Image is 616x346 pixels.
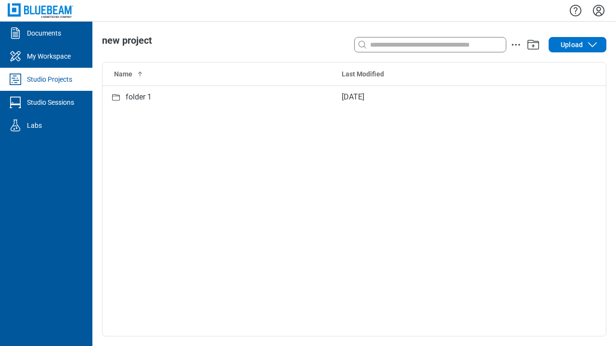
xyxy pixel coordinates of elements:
div: Labs [27,121,42,130]
svg: Documents [8,25,23,41]
button: Settings [591,2,606,19]
div: Studio Projects [27,74,72,84]
svg: My Workspace [8,49,23,64]
td: [DATE] [334,86,555,109]
span: Upload [561,40,583,49]
button: Add [526,37,541,52]
div: Documents [27,28,61,38]
div: My Workspace [27,51,71,61]
button: Upload [549,37,606,52]
svg: Labs [8,118,23,133]
span: new project [102,35,152,46]
table: Studio items table [103,62,606,109]
div: Name [114,69,326,79]
img: Bluebeam, Inc. [8,3,73,17]
svg: Studio Projects [8,72,23,87]
div: folder 1 [126,91,152,103]
div: Studio Sessions [27,98,74,107]
button: action-menu [510,39,522,50]
div: Last Modified [342,69,548,79]
svg: Studio Sessions [8,95,23,110]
